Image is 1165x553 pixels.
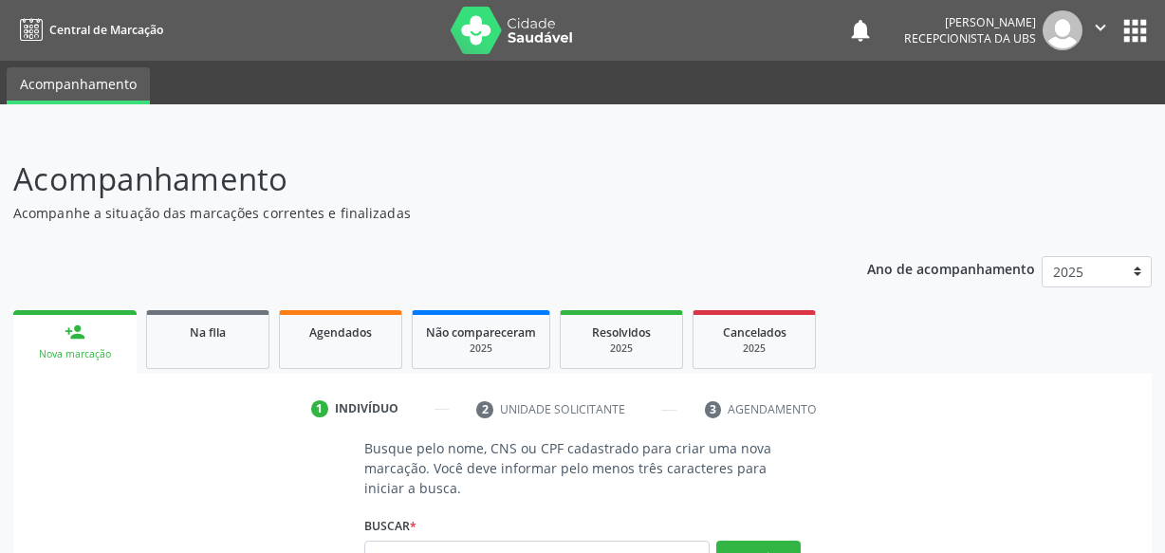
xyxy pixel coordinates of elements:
[13,156,810,203] p: Acompanhamento
[1043,10,1082,50] img: img
[190,324,226,341] span: Na fila
[27,347,123,361] div: Nova marcação
[309,324,372,341] span: Agendados
[364,438,801,498] p: Busque pelo nome, CNS ou CPF cadastrado para criar uma nova marcação. Você deve informar pelo men...
[867,256,1035,280] p: Ano de acompanhamento
[311,400,328,417] div: 1
[7,67,150,104] a: Acompanhamento
[426,324,536,341] span: Não compareceram
[723,324,786,341] span: Cancelados
[426,341,536,356] div: 2025
[847,17,874,44] button: notifications
[364,511,416,541] label: Buscar
[335,400,398,417] div: Indivíduo
[592,324,651,341] span: Resolvidos
[65,322,85,342] div: person_add
[904,30,1036,46] span: Recepcionista da UBS
[1090,17,1111,38] i: 
[1082,10,1119,50] button: 
[1119,14,1152,47] button: apps
[904,14,1036,30] div: [PERSON_NAME]
[49,22,163,38] span: Central de Marcação
[13,14,163,46] a: Central de Marcação
[13,203,810,223] p: Acompanhe a situação das marcações correntes e finalizadas
[574,341,669,356] div: 2025
[707,341,802,356] div: 2025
